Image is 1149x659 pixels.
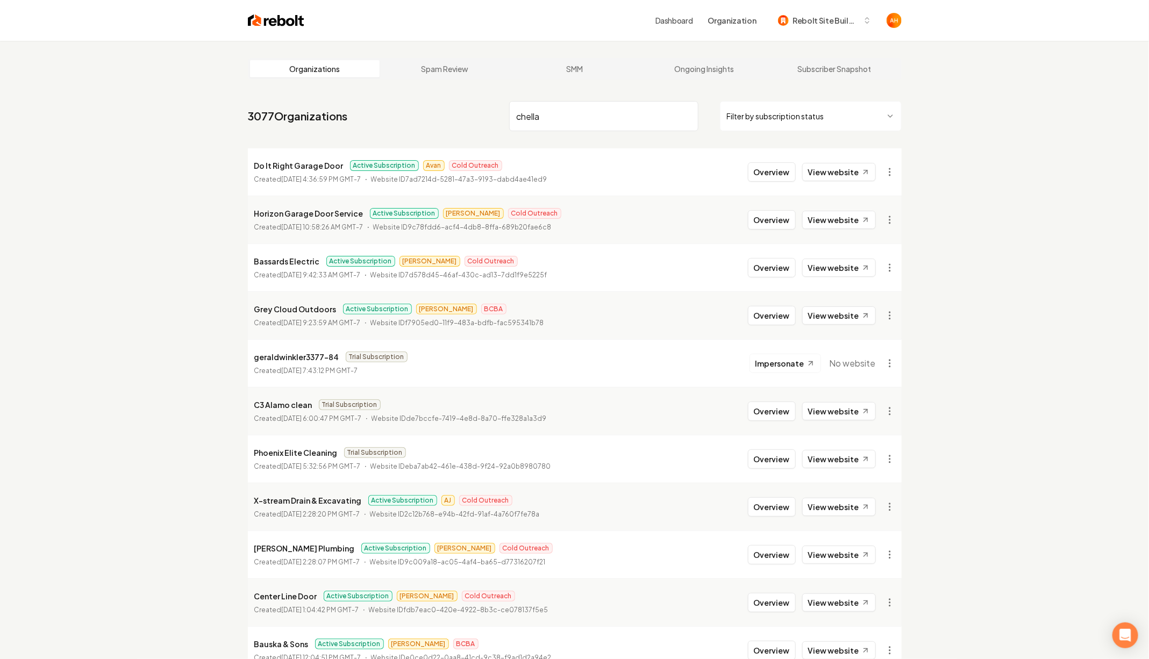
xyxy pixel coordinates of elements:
time: [DATE] 7:43:12 PM GMT-7 [282,367,358,375]
span: [PERSON_NAME] [443,208,504,219]
span: Active Subscription [350,160,419,171]
a: View website [802,546,876,564]
span: [PERSON_NAME] [416,304,477,314]
p: Website ID 7d578d45-46af-430c-ad13-7dd1f9e5225f [370,270,547,281]
p: [PERSON_NAME] Plumbing [254,542,355,555]
button: Open user button [887,13,902,28]
p: Website ID 9c78fdd6-acf4-4db8-8ffa-689b20fae6c8 [373,222,552,233]
p: Center Line Door [254,590,317,603]
span: BCBA [481,304,506,314]
button: Overview [748,497,796,517]
span: Avan [423,160,445,171]
span: Trial Subscription [344,447,406,458]
a: Ongoing Insights [639,60,769,77]
time: [DATE] 2:28:07 PM GMT-7 [282,558,360,566]
p: Bauska & Sons [254,637,309,650]
span: Trial Subscription [319,399,381,410]
span: Cold Outreach [465,256,518,267]
p: Website ID eba7ab42-461e-438d-9f24-92a0b8980780 [370,461,551,472]
p: Bassards Electric [254,255,320,268]
time: [DATE] 9:23:59 AM GMT-7 [282,319,361,327]
p: Horizon Garage Door Service [254,207,363,220]
span: Rebolt Site Builder [793,15,859,26]
button: Overview [748,258,796,277]
button: Overview [748,402,796,421]
a: View website [802,163,876,181]
span: AJ [441,495,455,506]
span: Active Subscription [326,256,395,267]
a: View website [802,593,876,612]
input: Search by name or ID [509,101,698,131]
p: Grey Cloud Outdoors [254,303,337,316]
span: [PERSON_NAME] [399,256,460,267]
p: Created [254,270,361,281]
a: View website [802,211,876,229]
button: Overview [748,306,796,325]
time: [DATE] 6:00:47 PM GMT-7 [282,414,362,422]
p: Created [254,222,363,233]
span: Cold Outreach [508,208,561,219]
p: Phoenix Elite Cleaning [254,446,338,459]
div: Open Intercom Messenger [1112,622,1138,648]
span: Active Subscription [324,591,392,601]
span: [PERSON_NAME] [397,591,458,601]
button: Overview [748,593,796,612]
a: 3077Organizations [248,109,348,124]
button: Overview [748,162,796,182]
p: X-stream Drain & Excavating [254,494,362,507]
a: Spam Review [380,60,510,77]
p: Created [254,605,359,615]
p: Created [254,318,361,328]
span: Active Subscription [368,495,437,506]
p: Website ID 2c12b768-e94b-42fd-91af-4a760f7fe78a [370,509,540,520]
a: View website [802,402,876,420]
span: Active Subscription [361,543,430,554]
a: Dashboard [655,15,693,26]
img: Rebolt Site Builder [778,15,789,26]
p: Created [254,509,360,520]
span: Impersonate [755,358,804,369]
a: View website [802,498,876,516]
button: Impersonate [750,354,821,373]
a: Subscriber Snapshot [769,60,900,77]
span: Active Subscription [370,208,439,219]
span: [PERSON_NAME] [434,543,495,554]
img: Rebolt Logo [248,13,304,28]
p: Website ID 9c009a18-ac05-4af4-ba65-d77316207f21 [370,557,546,568]
a: Organizations [250,60,380,77]
a: SMM [510,60,640,77]
p: Website ID fdb7eac0-420e-4922-8b3c-ce078137f5e5 [369,605,548,615]
p: Do It Right Garage Door [254,159,344,172]
p: geraldwinkler3377-84 [254,350,339,363]
button: Organization [702,11,763,30]
span: Cold Outreach [462,591,515,601]
p: Website ID 7ad7214d-5281-47a3-9193-dabd4ae41ed9 [371,174,547,185]
span: Trial Subscription [346,352,408,362]
span: Cold Outreach [499,543,553,554]
p: Created [254,461,361,472]
span: Cold Outreach [459,495,512,506]
time: [DATE] 5:32:56 PM GMT-7 [282,462,361,470]
a: View website [802,450,876,468]
time: [DATE] 10:58:26 AM GMT-7 [282,223,363,231]
span: Active Subscription [315,639,384,649]
button: Overview [748,449,796,469]
span: BCBA [453,639,479,649]
p: Created [254,557,360,568]
time: [DATE] 2:28:20 PM GMT-7 [282,510,360,518]
p: Website ID de7bccfe-7419-4e8d-8a70-ffe328a1a3d9 [372,413,547,424]
span: Active Subscription [343,304,412,314]
p: Created [254,366,358,376]
time: [DATE] 9:42:33 AM GMT-7 [282,271,361,279]
p: Created [254,413,362,424]
time: [DATE] 4:36:59 PM GMT-7 [282,175,361,183]
time: [DATE] 1:04:42 PM GMT-7 [282,606,359,614]
button: Overview [748,545,796,564]
p: Website ID f7905ed0-11f9-483a-bdfb-fac595341b78 [370,318,544,328]
p: C3 Alamo clean [254,398,312,411]
span: No website [830,357,876,370]
button: Overview [748,210,796,230]
img: Anthony Hurgoi [887,13,902,28]
p: Created [254,174,361,185]
span: [PERSON_NAME] [388,639,449,649]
